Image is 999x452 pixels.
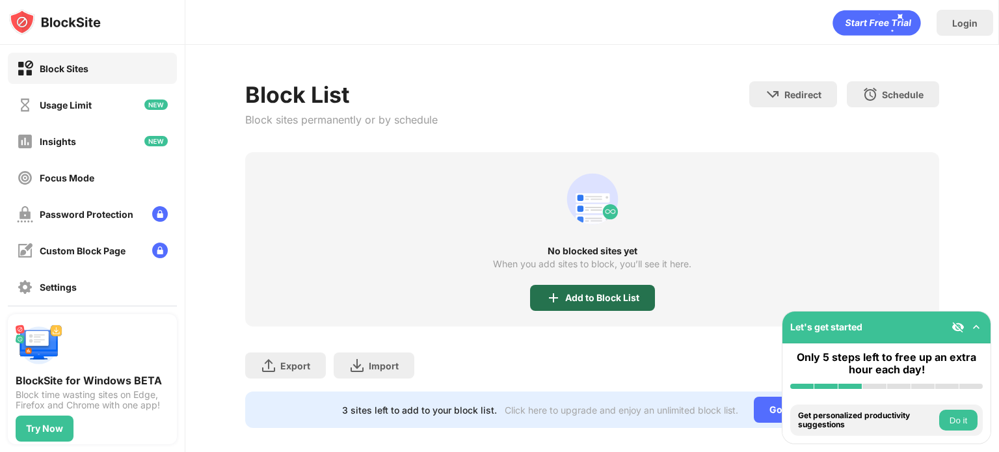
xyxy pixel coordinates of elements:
[40,282,77,293] div: Settings
[40,136,76,147] div: Insights
[970,321,983,334] img: omni-setup-toggle.svg
[17,206,33,222] img: password-protection-off.svg
[245,113,438,126] div: Block sites permanently or by schedule
[280,360,310,371] div: Export
[832,10,921,36] div: animation
[369,360,399,371] div: Import
[144,136,168,146] img: new-icon.svg
[245,246,939,256] div: No blocked sites yet
[16,322,62,369] img: push-desktop.svg
[798,411,936,430] div: Get personalized productivity suggestions
[152,206,168,222] img: lock-menu.svg
[40,100,92,111] div: Usage Limit
[505,405,738,416] div: Click here to upgrade and enjoy an unlimited block list.
[952,321,965,334] img: eye-not-visible.svg
[26,423,63,434] div: Try Now
[17,97,33,113] img: time-usage-off.svg
[952,18,978,29] div: Login
[17,170,33,186] img: focus-off.svg
[9,9,101,35] img: logo-blocksite.svg
[784,89,821,100] div: Redirect
[939,410,978,431] button: Do it
[144,100,168,110] img: new-icon.svg
[790,351,983,376] div: Only 5 steps left to free up an extra hour each day!
[561,168,624,230] div: animation
[16,390,169,410] div: Block time wasting sites on Edge, Firefox and Chrome with one app!
[754,397,843,423] div: Go Unlimited
[40,209,133,220] div: Password Protection
[40,63,88,74] div: Block Sites
[882,89,924,100] div: Schedule
[17,133,33,150] img: insights-off.svg
[790,321,862,332] div: Let's get started
[40,172,94,183] div: Focus Mode
[16,374,169,387] div: BlockSite for Windows BETA
[493,259,691,269] div: When you add sites to block, you’ll see it here.
[245,81,438,108] div: Block List
[342,405,497,416] div: 3 sites left to add to your block list.
[17,60,33,77] img: block-on.svg
[152,243,168,258] img: lock-menu.svg
[17,243,33,259] img: customize-block-page-off.svg
[565,293,639,303] div: Add to Block List
[17,279,33,295] img: settings-off.svg
[40,245,126,256] div: Custom Block Page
